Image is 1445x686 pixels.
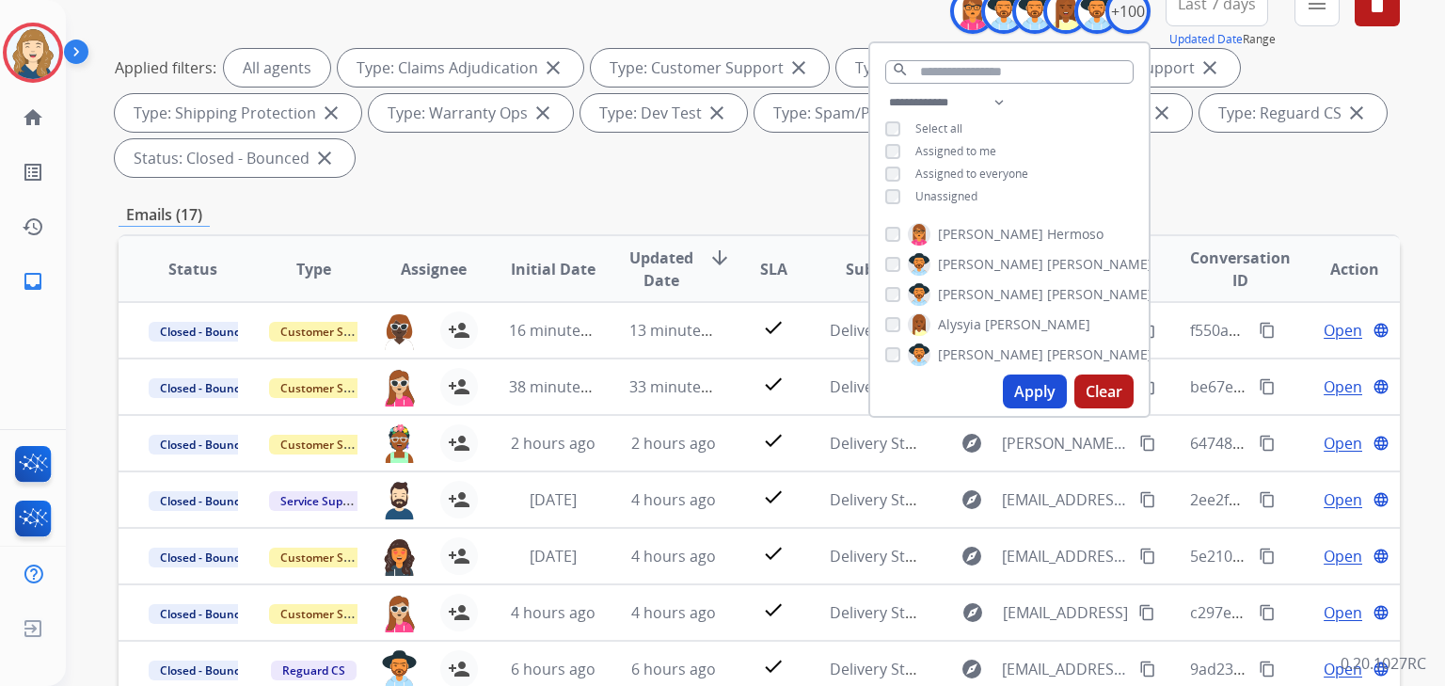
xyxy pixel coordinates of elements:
[269,604,391,624] span: Customer Support
[1169,31,1276,47] span: Range
[1259,435,1276,452] mat-icon: content_copy
[915,166,1028,182] span: Assigned to everyone
[271,661,357,680] span: Reguard CS
[830,433,1084,454] span: Delivery Status Notification (Failure)
[1324,319,1362,342] span: Open
[961,432,983,455] mat-icon: explore
[532,102,554,124] mat-icon: close
[448,319,470,342] mat-icon: person_add
[1139,322,1156,339] mat-icon: content_copy
[915,143,996,159] span: Assigned to me
[1199,56,1221,79] mat-icon: close
[1169,32,1243,47] button: Updated Date
[1345,102,1368,124] mat-icon: close
[1373,435,1389,452] mat-icon: language
[830,489,1084,510] span: Delivery Status Notification (Failure)
[1003,375,1067,408] button: Apply
[1259,322,1276,339] mat-icon: content_copy
[631,489,716,510] span: 4 hours ago
[1074,375,1134,408] button: Clear
[762,598,785,621] mat-icon: check
[168,258,217,280] span: Status
[149,322,264,342] span: Closed - Bounced
[1324,658,1362,680] span: Open
[830,320,1084,341] span: Delivery Status Notification (Failure)
[985,315,1090,334] span: [PERSON_NAME]
[1139,661,1156,678] mat-icon: content_copy
[22,270,44,293] mat-icon: inbox
[1190,247,1291,292] span: Conversation ID
[1324,375,1362,398] span: Open
[149,661,264,680] span: Closed - Bounced
[448,601,470,624] mat-icon: person_add
[892,61,909,78] mat-icon: search
[269,548,391,567] span: Customer Support
[961,545,983,567] mat-icon: explore
[7,26,59,79] img: avatar
[1279,236,1400,302] th: Action
[1373,491,1389,508] mat-icon: language
[115,94,361,132] div: Type: Shipping Protection
[836,49,1014,87] div: Type: Escalation
[1324,488,1362,511] span: Open
[115,139,355,177] div: Status: Closed - Bounced
[629,376,738,397] span: 33 minutes ago
[938,285,1043,304] span: [PERSON_NAME]
[1002,432,1128,455] span: [PERSON_NAME][EMAIL_ADDRESS][PERSON_NAME][DOMAIN_NAME]
[269,491,376,511] span: Service Support
[580,94,747,132] div: Type: Dev Test
[1324,545,1362,567] span: Open
[448,488,470,511] mat-icon: person_add
[381,424,418,463] img: agent-avatar
[530,546,577,566] span: [DATE]
[1139,491,1156,508] mat-icon: content_copy
[938,225,1043,244] span: [PERSON_NAME]
[509,376,618,397] span: 38 minutes ago
[830,376,1084,397] span: Delivery Status Notification (Failure)
[448,432,470,455] mat-icon: person_add
[1373,548,1389,565] mat-icon: language
[762,542,785,565] mat-icon: check
[509,320,618,341] span: 16 minutes ago
[1002,658,1128,680] span: [EMAIL_ADDRESS][DOMAIN_NAME]
[1373,378,1389,395] mat-icon: language
[22,106,44,129] mat-icon: home
[631,602,716,623] span: 4 hours ago
[511,659,595,679] span: 6 hours ago
[1047,285,1152,304] span: [PERSON_NAME]
[915,120,962,136] span: Select all
[542,56,564,79] mat-icon: close
[1259,604,1276,621] mat-icon: content_copy
[591,49,829,87] div: Type: Customer Support
[401,258,467,280] span: Assignee
[1047,345,1152,364] span: [PERSON_NAME]
[938,255,1043,274] span: [PERSON_NAME]
[1373,604,1389,621] mat-icon: language
[1139,378,1156,395] mat-icon: content_copy
[381,481,418,519] img: agent-avatar
[706,102,728,124] mat-icon: close
[338,49,583,87] div: Type: Claims Adjudication
[762,486,785,508] mat-icon: check
[381,537,418,576] img: agent-avatar
[1138,604,1155,621] mat-icon: content_copy
[1047,225,1104,244] span: Hermoso
[961,601,984,624] mat-icon: explore
[269,378,391,398] span: Customer Support
[530,489,577,510] span: [DATE]
[115,56,216,79] p: Applied filters:
[1259,378,1276,395] mat-icon: content_copy
[448,375,470,398] mat-icon: person_add
[762,373,785,395] mat-icon: check
[1199,94,1387,132] div: Type: Reguard CS
[381,311,418,350] img: agent-avatar
[1373,322,1389,339] mat-icon: language
[631,433,716,454] span: 2 hours ago
[938,315,981,334] span: Alysyia
[1259,548,1276,565] mat-icon: content_copy
[1047,255,1152,274] span: [PERSON_NAME]
[296,258,331,280] span: Type
[313,147,336,169] mat-icon: close
[830,546,1084,566] span: Delivery Status Notification (Failure)
[830,602,1084,623] span: Delivery Status Notification (Failure)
